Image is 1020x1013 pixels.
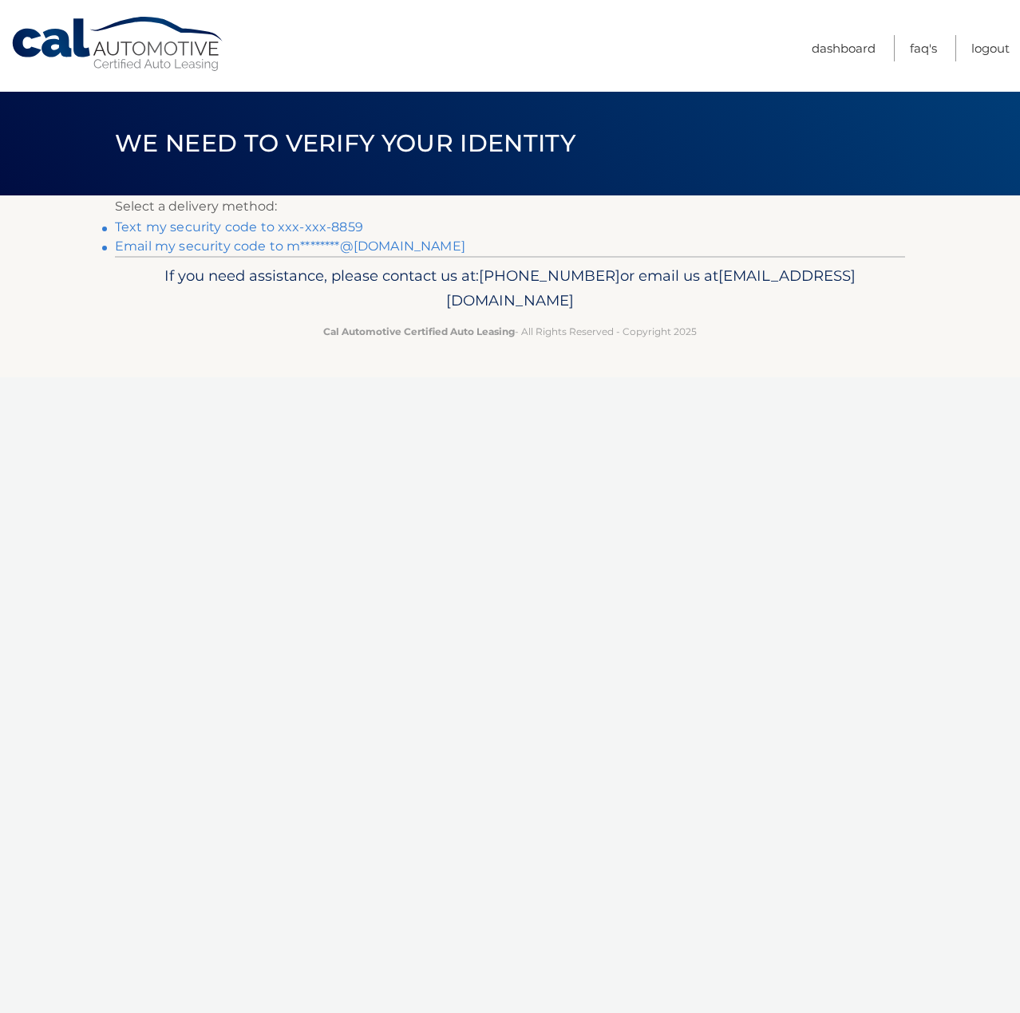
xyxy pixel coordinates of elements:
[10,16,226,73] a: Cal Automotive
[115,128,575,158] span: We need to verify your identity
[115,195,905,218] p: Select a delivery method:
[115,219,363,235] a: Text my security code to xxx-xxx-8859
[115,238,465,254] a: Email my security code to m********@[DOMAIN_NAME]
[971,35,1010,61] a: Logout
[479,266,620,285] span: [PHONE_NUMBER]
[910,35,937,61] a: FAQ's
[125,323,895,340] p: - All Rights Reserved - Copyright 2025
[812,35,876,61] a: Dashboard
[125,263,895,314] p: If you need assistance, please contact us at: or email us at
[323,325,515,337] strong: Cal Automotive Certified Auto Leasing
